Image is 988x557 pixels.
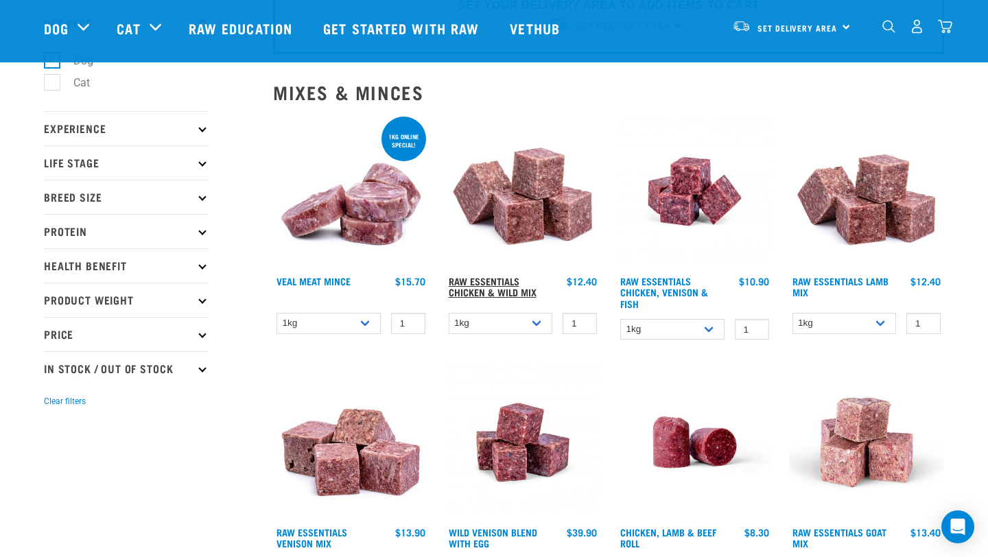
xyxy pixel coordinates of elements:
[117,18,140,38] a: Cat
[910,19,924,34] img: user.png
[620,278,708,305] a: Raw Essentials Chicken, Venison & Fish
[391,313,425,334] input: 1
[273,114,429,270] img: 1160 Veal Meat Mince Medallions 01
[44,317,209,351] p: Price
[44,18,69,38] a: Dog
[44,351,209,386] p: In Stock / Out Of Stock
[789,114,945,270] img: ?1041 RE Lamb Mix 01
[617,114,773,270] img: Chicken Venison mix 1655
[567,276,597,287] div: $12.40
[44,214,209,248] p: Protein
[445,364,601,520] img: Venison Egg 1616
[273,364,429,520] img: 1113 RE Venison Mix 01
[277,530,347,545] a: Raw Essentials Venison Mix
[744,527,769,538] div: $8.30
[563,313,597,334] input: 1
[910,276,941,287] div: $12.40
[732,20,751,32] img: van-moving.png
[51,52,99,69] label: Dog
[44,248,209,283] p: Health Benefit
[739,276,769,287] div: $10.90
[941,510,974,543] div: Open Intercom Messenger
[792,530,886,545] a: Raw Essentials Goat Mix
[44,283,209,317] p: Product Weight
[44,180,209,214] p: Breed Size
[735,319,769,340] input: 1
[789,364,945,520] img: Goat M Ix 38448
[175,1,309,56] a: Raw Education
[620,530,716,545] a: Chicken, Lamb & Beef Roll
[277,278,351,283] a: Veal Meat Mince
[449,530,537,545] a: Wild Venison Blend with Egg
[449,278,537,294] a: Raw Essentials Chicken & Wild Mix
[395,276,425,287] div: $15.70
[44,111,209,145] p: Experience
[938,19,952,34] img: home-icon@2x.png
[906,313,941,334] input: 1
[882,20,895,33] img: home-icon-1@2x.png
[910,527,941,538] div: $13.40
[757,25,837,30] span: Set Delivery Area
[617,364,773,520] img: Raw Essentials Chicken Lamb Beef Bulk Minced Raw Dog Food Roll Unwrapped
[273,82,944,103] h2: Mixes & Minces
[51,74,95,91] label: Cat
[496,1,577,56] a: Vethub
[792,278,889,294] a: Raw Essentials Lamb Mix
[309,1,496,56] a: Get started with Raw
[44,395,86,407] button: Clear filters
[381,126,426,155] div: 1kg online special!
[395,527,425,538] div: $13.90
[44,145,209,180] p: Life Stage
[567,527,597,538] div: $39.90
[445,114,601,270] img: Pile Of Cubed Chicken Wild Meat Mix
